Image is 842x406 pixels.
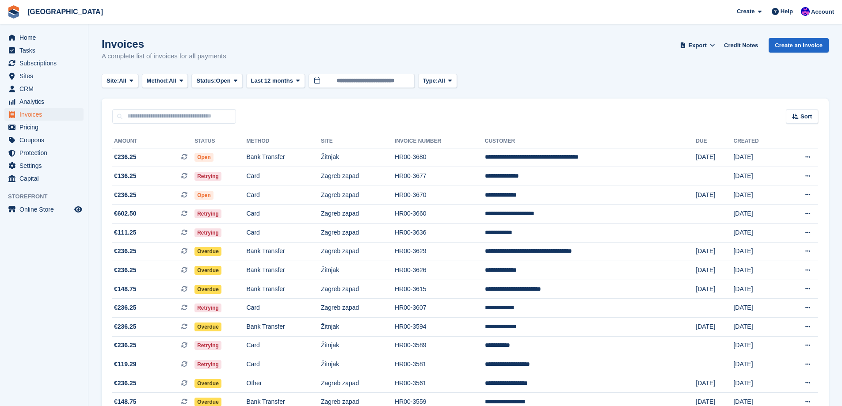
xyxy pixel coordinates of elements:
[191,74,242,88] button: Status: Open
[7,5,20,19] img: stora-icon-8386f47178a22dfd0bd8f6a31ec36ba5ce8667c1dd55bd0f319d3a0aa187defe.svg
[321,355,395,374] td: Žitnjak
[194,134,246,148] th: Status
[19,95,72,108] span: Analytics
[247,355,321,374] td: Card
[247,374,321,393] td: Other
[696,261,733,280] td: [DATE]
[114,266,137,275] span: €236.25
[733,224,782,243] td: [DATE]
[4,57,84,69] a: menu
[733,299,782,318] td: [DATE]
[4,95,84,108] a: menu
[321,148,395,167] td: Žitnjak
[321,299,395,318] td: Zagreb zapad
[321,134,395,148] th: Site
[696,242,733,261] td: [DATE]
[4,147,84,159] a: menu
[114,360,137,369] span: €119.29
[4,159,84,172] a: menu
[147,76,169,85] span: Method:
[102,51,226,61] p: A complete list of invoices for all payments
[800,112,812,121] span: Sort
[251,76,293,85] span: Last 12 months
[733,318,782,337] td: [DATE]
[696,374,733,393] td: [DATE]
[696,134,733,148] th: Due
[247,299,321,318] td: Card
[19,31,72,44] span: Home
[114,303,137,312] span: €236.25
[194,304,221,312] span: Retrying
[194,323,221,331] span: Overdue
[678,38,717,53] button: Export
[321,318,395,337] td: Žitnjak
[395,299,485,318] td: HR00-3607
[114,341,137,350] span: €236.25
[102,38,226,50] h1: Invoices
[4,108,84,121] a: menu
[4,44,84,57] a: menu
[247,261,321,280] td: Bank Transfer
[114,285,137,294] span: €148.75
[19,121,72,133] span: Pricing
[194,266,221,275] span: Overdue
[196,76,216,85] span: Status:
[733,242,782,261] td: [DATE]
[733,336,782,355] td: [DATE]
[696,186,733,205] td: [DATE]
[19,70,72,82] span: Sites
[395,148,485,167] td: HR00-3680
[102,74,138,88] button: Site: All
[24,4,107,19] a: [GEOGRAPHIC_DATA]
[73,204,84,215] a: Preview store
[247,186,321,205] td: Card
[114,152,137,162] span: €236.25
[4,31,84,44] a: menu
[194,360,221,369] span: Retrying
[216,76,231,85] span: Open
[19,147,72,159] span: Protection
[4,172,84,185] a: menu
[395,318,485,337] td: HR00-3594
[395,374,485,393] td: HR00-3561
[194,191,213,200] span: Open
[733,280,782,299] td: [DATE]
[4,134,84,146] a: menu
[737,7,754,16] span: Create
[194,247,221,256] span: Overdue
[423,76,438,85] span: Type:
[769,38,829,53] a: Create an Invoice
[114,171,137,181] span: €136.25
[321,242,395,261] td: Zagreb zapad
[321,167,395,186] td: Zagreb zapad
[781,7,793,16] span: Help
[4,70,84,82] a: menu
[395,336,485,355] td: HR00-3589
[395,261,485,280] td: HR00-3626
[114,209,137,218] span: €602.50
[321,280,395,299] td: Zagreb zapad
[733,205,782,224] td: [DATE]
[811,8,834,16] span: Account
[246,74,305,88] button: Last 12 months
[169,76,176,85] span: All
[733,167,782,186] td: [DATE]
[194,379,221,388] span: Overdue
[720,38,762,53] a: Credit Notes
[321,261,395,280] td: Žitnjak
[194,209,221,218] span: Retrying
[114,228,137,237] span: €111.25
[19,203,72,216] span: Online Store
[696,280,733,299] td: [DATE]
[19,108,72,121] span: Invoices
[247,134,321,148] th: Method
[4,83,84,95] a: menu
[194,341,221,350] span: Retrying
[194,172,221,181] span: Retrying
[19,83,72,95] span: CRM
[114,247,137,256] span: €236.25
[247,318,321,337] td: Bank Transfer
[321,224,395,243] td: Zagreb zapad
[114,322,137,331] span: €236.25
[395,205,485,224] td: HR00-3660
